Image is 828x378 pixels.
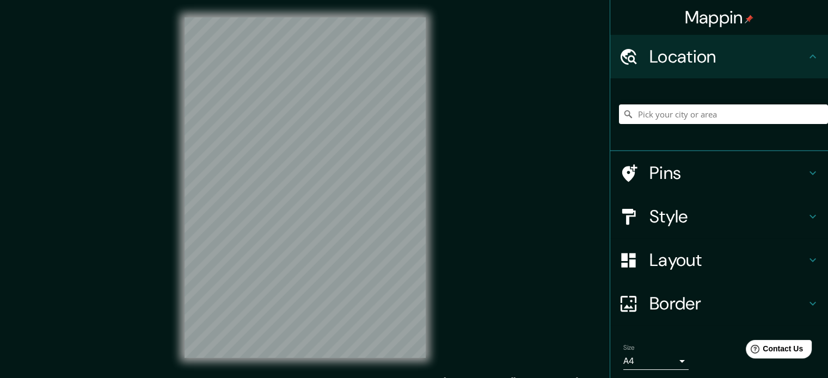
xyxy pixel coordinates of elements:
[610,195,828,238] div: Style
[731,336,816,366] iframe: Help widget launcher
[610,151,828,195] div: Pins
[610,282,828,325] div: Border
[649,162,806,184] h4: Pins
[745,15,753,23] img: pin-icon.png
[623,352,689,370] div: A4
[685,7,754,28] h4: Mappin
[610,238,828,282] div: Layout
[610,35,828,78] div: Location
[649,206,806,227] h4: Style
[649,293,806,314] h4: Border
[619,104,828,124] input: Pick your city or area
[185,17,426,358] canvas: Map
[649,249,806,271] h4: Layout
[649,46,806,67] h4: Location
[623,343,635,352] label: Size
